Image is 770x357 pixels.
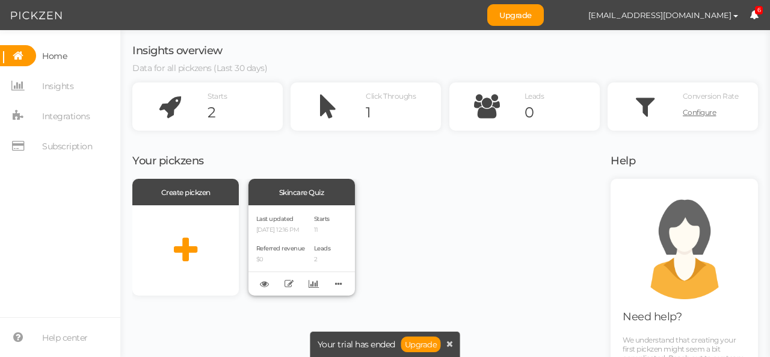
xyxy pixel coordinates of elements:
[42,137,92,156] span: Subscription
[256,226,305,234] p: [DATE] 12:16 PM
[256,215,294,223] span: Last updated
[42,46,67,66] span: Home
[132,63,267,73] span: Data for all pickzens (Last 30 days)
[623,310,682,323] span: Need help?
[208,92,227,101] span: Starts
[161,188,211,197] span: Create pickzen
[556,5,577,26] img: dc8ba5cff6268ba6f5e2ecc81d59caa7
[401,337,441,352] a: Upgrade
[683,104,758,122] a: Configure
[366,92,416,101] span: Click Throughs
[42,328,88,347] span: Help center
[525,92,544,101] span: Leads
[132,154,204,167] span: Your pickzens
[588,10,731,20] span: [EMAIL_ADDRESS][DOMAIN_NAME]
[318,340,395,349] span: Your trial has ended
[487,4,544,26] a: Upgrade
[611,154,635,167] span: Help
[132,44,223,57] span: Insights overview
[314,256,331,264] p: 2
[42,76,73,96] span: Insights
[11,8,62,23] img: Pickzen logo
[248,205,355,296] div: Last updated [DATE] 12:16 PM Referred revenue $0 Starts 11 Leads 2
[683,92,739,101] span: Conversion Rate
[256,256,305,264] p: $0
[314,226,331,234] p: 11
[314,215,330,223] span: Starts
[525,104,600,122] div: 0
[577,5,750,25] button: [EMAIL_ADDRESS][DOMAIN_NAME]
[208,104,283,122] div: 2
[314,244,331,252] span: Leads
[630,191,739,299] img: support.png
[42,107,90,126] span: Integrations
[683,108,716,117] span: Configure
[256,244,305,252] span: Referred revenue
[366,104,441,122] div: 1
[755,6,763,15] span: 6
[248,179,355,205] div: Skincare Quiz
